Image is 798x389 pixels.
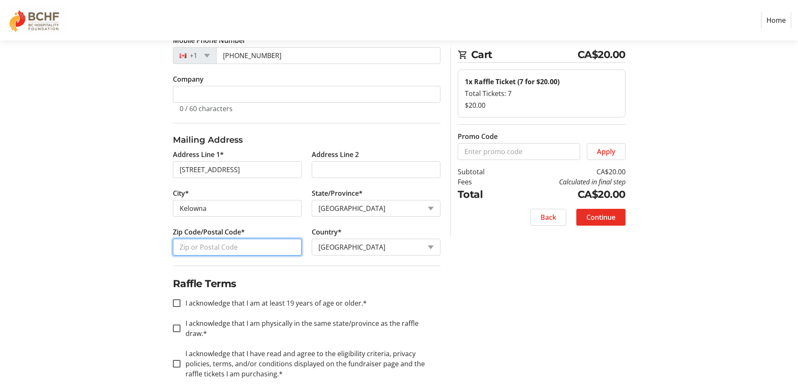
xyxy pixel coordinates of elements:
[541,212,556,222] span: Back
[312,227,342,237] label: Country*
[465,77,559,86] strong: 1x Raffle Ticket (7 for $20.00)
[173,35,246,45] label: Mobile Phone Number
[458,131,498,141] label: Promo Code
[173,200,302,217] input: City
[180,318,440,338] label: I acknowledge that I am physically in the same state/province as the raffle draw.*
[458,177,506,187] td: Fees
[216,47,440,64] input: (506) 234-5678
[180,104,233,113] tr-character-limit: 0 / 60 characters
[465,100,618,110] div: $20.00
[173,276,440,291] h2: Raffle Terms
[173,188,189,198] label: City*
[173,149,224,160] label: Address Line 1*
[506,177,626,187] td: Calculated in final step
[180,349,440,379] label: I acknowledge that I have read and agree to the eligibility criteria, privacy policies, terms, an...
[173,133,440,146] h3: Mailing Address
[312,149,359,160] label: Address Line 2
[506,167,626,177] td: CA$20.00
[530,209,566,226] button: Back
[173,227,245,237] label: Zip Code/Postal Code*
[7,3,66,37] img: BC Hospitality Foundation's Logo
[465,88,618,99] div: Total Tickets: 7
[180,298,367,308] label: I acknowledge that I am at least 19 years of age or older.*
[173,74,204,84] label: Company
[587,143,626,160] button: Apply
[471,47,578,62] span: Cart
[458,187,506,202] td: Total
[458,167,506,177] td: Subtotal
[458,143,580,160] input: Enter promo code
[312,188,363,198] label: State/Province*
[586,212,615,222] span: Continue
[761,12,791,28] a: Home
[597,147,615,157] span: Apply
[506,187,626,202] td: CA$20.00
[173,161,302,178] input: Address
[173,239,302,256] input: Zip or Postal Code
[578,47,626,62] span: CA$20.00
[576,209,626,226] button: Continue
